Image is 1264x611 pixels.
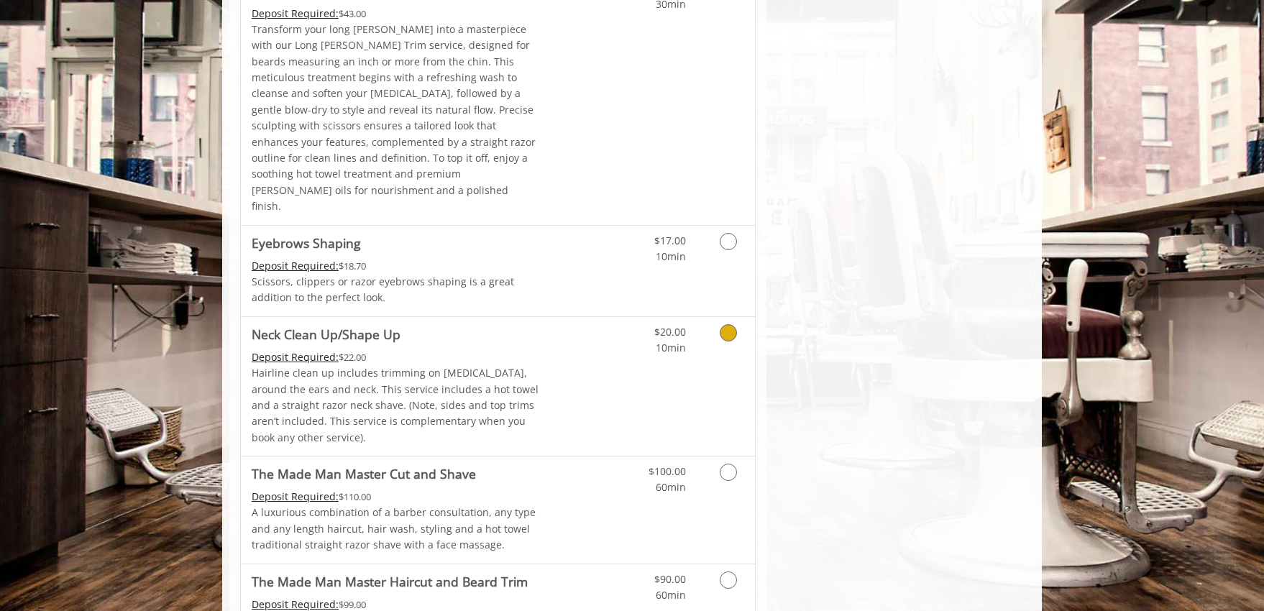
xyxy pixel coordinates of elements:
[654,234,686,247] span: $17.00
[252,350,339,364] span: This service needs some Advance to be paid before we block your appointment
[252,6,339,20] span: This service needs some Advance to be paid before we block your appointment
[252,490,339,503] span: This service needs some Advance to be paid before we block your appointment
[252,324,400,344] b: Neck Clean Up/Shape Up
[649,464,686,478] span: $100.00
[252,571,528,592] b: The Made Man Master Haircut and Beard Trim
[252,349,541,365] div: $22.00
[252,597,339,611] span: This service needs some Advance to be paid before we block your appointment
[252,6,541,22] div: $43.00
[656,341,686,354] span: 10min
[252,274,541,306] p: Scissors, clippers or razor eyebrows shaping is a great addition to the perfect look.
[252,489,541,505] div: $110.00
[656,588,686,602] span: 60min
[656,249,686,263] span: 10min
[654,572,686,586] span: $90.00
[252,258,541,274] div: $18.70
[252,365,541,446] p: Hairline clean up includes trimming on [MEDICAL_DATA], around the ears and neck. This service inc...
[252,259,339,272] span: This service needs some Advance to be paid before we block your appointment
[654,325,686,339] span: $20.00
[656,480,686,494] span: 60min
[252,22,541,215] p: Transform your long [PERSON_NAME] into a masterpiece with our Long [PERSON_NAME] Trim service, de...
[252,233,361,253] b: Eyebrows Shaping
[252,464,476,484] b: The Made Man Master Cut and Shave
[252,505,541,553] p: A luxurious combination of a barber consultation, any type and any length haircut, hair wash, sty...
